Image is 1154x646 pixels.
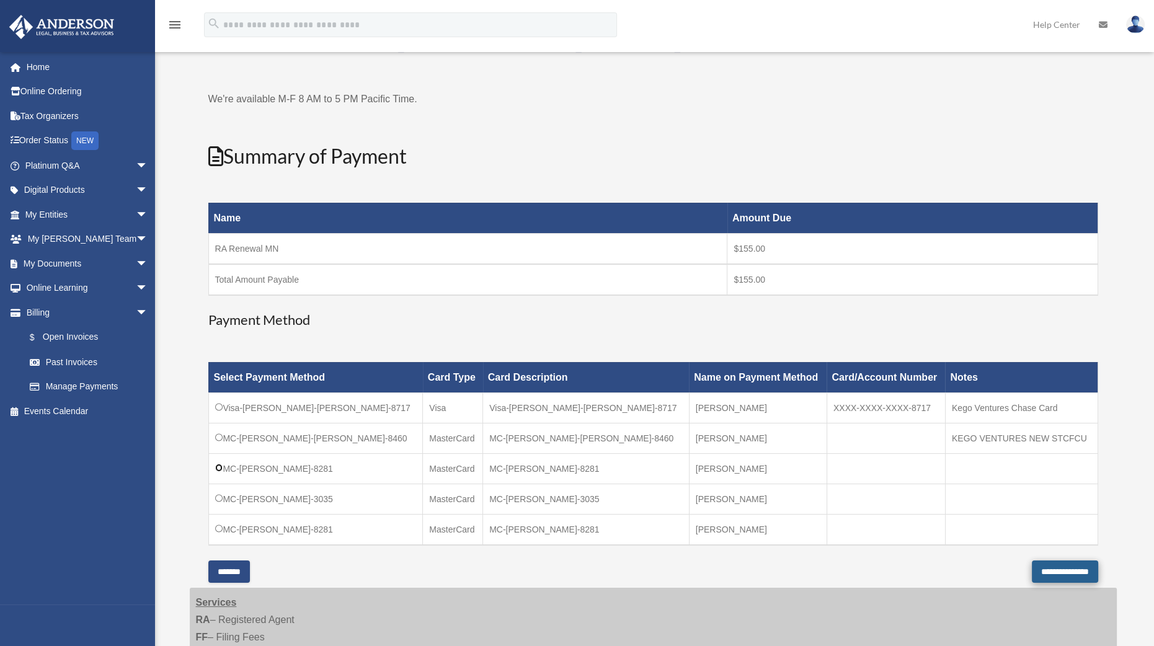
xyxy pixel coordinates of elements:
[208,423,423,453] td: MC-[PERSON_NAME]-[PERSON_NAME]-8460
[167,22,182,32] a: menu
[136,276,161,301] span: arrow_drop_down
[827,362,945,392] th: Card/Account Number
[483,484,690,514] td: MC-[PERSON_NAME]-3035
[945,362,1098,392] th: Notes
[483,453,690,484] td: MC-[PERSON_NAME]-8281
[136,300,161,325] span: arrow_drop_down
[689,514,827,545] td: [PERSON_NAME]
[727,233,1098,264] td: $155.00
[167,17,182,32] i: menu
[196,597,237,608] strong: Services
[17,374,161,399] a: Manage Payments
[208,392,423,423] td: Visa-[PERSON_NAME]-[PERSON_NAME]-8717
[9,227,167,252] a: My [PERSON_NAME] Teamarrow_drop_down
[37,330,43,345] span: $
[423,362,483,392] th: Card Type
[207,17,221,30] i: search
[689,484,827,514] td: [PERSON_NAME]
[689,423,827,453] td: [PERSON_NAME]
[208,311,1098,330] h3: Payment Method
[9,153,167,178] a: Platinum Q&Aarrow_drop_down
[483,362,690,392] th: Card Description
[483,423,690,453] td: MC-[PERSON_NAME]-[PERSON_NAME]-8460
[136,202,161,228] span: arrow_drop_down
[208,233,727,264] td: RA Renewal MN
[136,153,161,179] span: arrow_drop_down
[483,392,690,423] td: Visa-[PERSON_NAME]-[PERSON_NAME]-8717
[9,399,167,423] a: Events Calendar
[9,79,167,104] a: Online Ordering
[136,178,161,203] span: arrow_drop_down
[689,392,827,423] td: [PERSON_NAME]
[136,227,161,252] span: arrow_drop_down
[9,128,167,154] a: Order StatusNEW
[689,362,827,392] th: Name on Payment Method
[423,392,483,423] td: Visa
[423,453,483,484] td: MasterCard
[208,362,423,392] th: Select Payment Method
[208,203,727,233] th: Name
[9,251,167,276] a: My Documentsarrow_drop_down
[208,143,1098,170] h2: Summary of Payment
[17,325,154,350] a: $Open Invoices
[945,392,1098,423] td: Kego Ventures Chase Card
[9,276,167,301] a: Online Learningarrow_drop_down
[9,300,161,325] a: Billingarrow_drop_down
[727,264,1098,295] td: $155.00
[689,453,827,484] td: [PERSON_NAME]
[208,91,1098,108] p: We're available M-F 8 AM to 5 PM Pacific Time.
[945,423,1098,453] td: KEGO VENTURES NEW STCFCU
[423,514,483,545] td: MasterCard
[208,453,423,484] td: MC-[PERSON_NAME]-8281
[827,392,945,423] td: XXXX-XXXX-XXXX-8717
[208,514,423,545] td: MC-[PERSON_NAME]-8281
[136,251,161,277] span: arrow_drop_down
[483,514,690,545] td: MC-[PERSON_NAME]-8281
[196,614,210,625] strong: RA
[9,178,167,203] a: Digital Productsarrow_drop_down
[17,350,161,374] a: Past Invoices
[196,632,208,642] strong: FF
[1126,15,1145,33] img: User Pic
[208,484,423,514] td: MC-[PERSON_NAME]-3035
[423,484,483,514] td: MasterCard
[423,423,483,453] td: MasterCard
[71,131,99,150] div: NEW
[9,202,167,227] a: My Entitiesarrow_drop_down
[6,15,118,39] img: Anderson Advisors Platinum Portal
[9,104,167,128] a: Tax Organizers
[9,55,167,79] a: Home
[208,264,727,295] td: Total Amount Payable
[727,203,1098,233] th: Amount Due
